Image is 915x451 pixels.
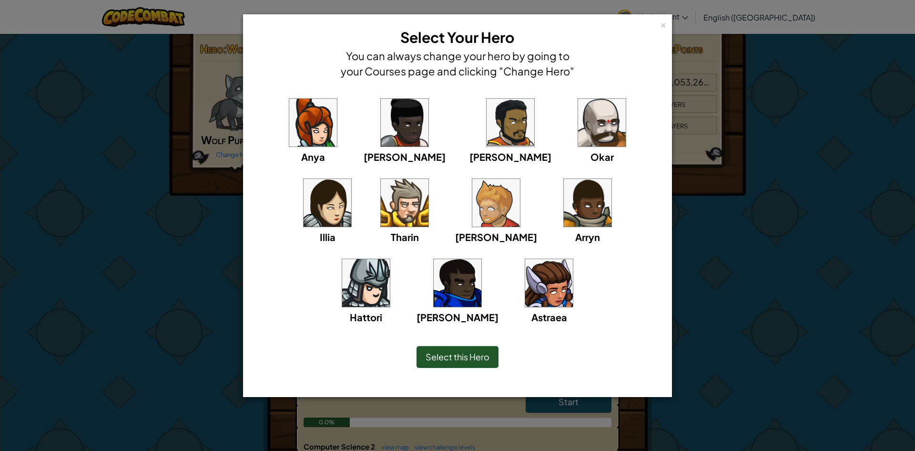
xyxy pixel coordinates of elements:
[487,99,534,147] img: portrait.png
[350,311,382,323] span: Hattori
[289,99,337,147] img: portrait.png
[320,231,335,243] span: Illia
[434,259,481,307] img: portrait.png
[590,151,614,163] span: Okar
[338,48,577,79] h4: You can always change your hero by going to your Courses page and clicking "Change Hero"
[381,99,428,147] img: portrait.png
[531,311,567,323] span: Astraea
[381,179,428,227] img: portrait.png
[660,19,667,29] div: ×
[575,231,600,243] span: Arryn
[455,231,537,243] span: [PERSON_NAME]
[417,311,498,323] span: [PERSON_NAME]
[304,179,351,227] img: portrait.png
[338,27,577,48] h3: Select Your Hero
[525,259,573,307] img: portrait.png
[472,179,520,227] img: portrait.png
[426,351,489,362] span: Select this Hero
[342,259,390,307] img: portrait.png
[578,99,626,147] img: portrait.png
[301,151,325,163] span: Anya
[564,179,611,227] img: portrait.png
[391,231,419,243] span: Tharin
[364,151,446,163] span: [PERSON_NAME]
[469,151,551,163] span: [PERSON_NAME]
